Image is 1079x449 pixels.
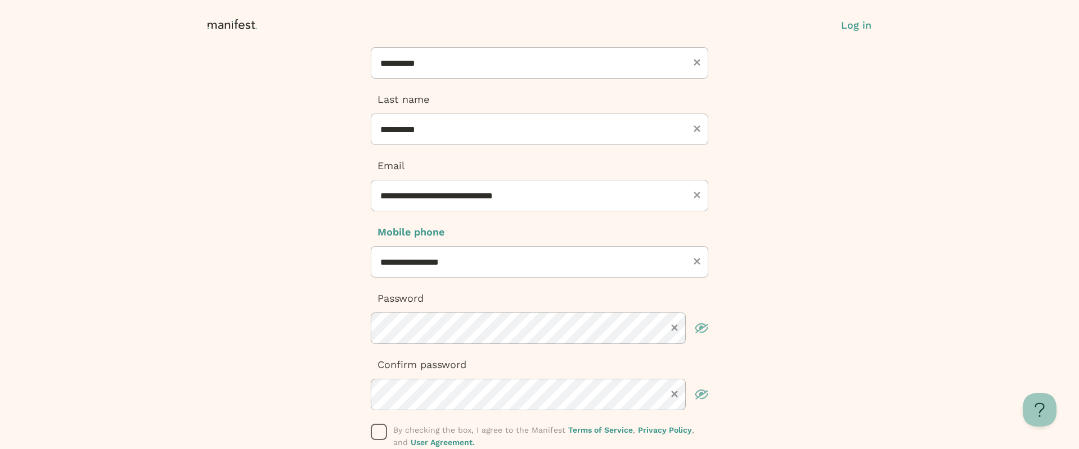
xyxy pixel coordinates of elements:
p: Password [371,291,708,306]
p: Confirm password [371,357,708,372]
a: Terms of Service [568,425,633,434]
p: Mobile phone [371,225,708,239]
p: Email [371,158,708,173]
button: Log in [841,18,871,33]
iframe: Toggle Customer Support [1023,393,1056,427]
a: Privacy Policy [638,425,692,434]
a: User Agreement. [411,438,475,447]
span: By checking the box, I agree to the Manifest , , and [393,425,694,447]
p: Last name [371,92,708,107]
